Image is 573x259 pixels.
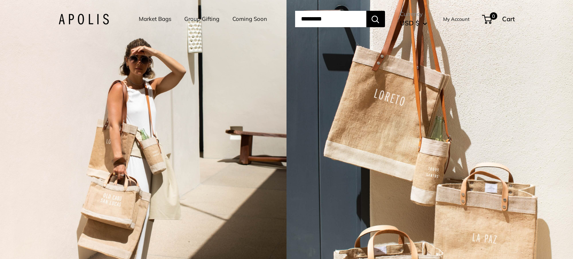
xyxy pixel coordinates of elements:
span: USD $ [400,19,419,27]
a: 0 Cart [483,13,515,25]
span: Currency [400,9,427,19]
a: Group Gifting [184,14,219,24]
img: Apolis [59,14,109,25]
input: Search... [295,11,366,27]
a: My Account [443,15,470,23]
button: Search [366,11,385,27]
a: Coming Soon [232,14,267,24]
a: Market Bags [139,14,171,24]
span: 0 [489,12,497,20]
span: Cart [502,15,515,23]
button: USD $ [400,17,427,29]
